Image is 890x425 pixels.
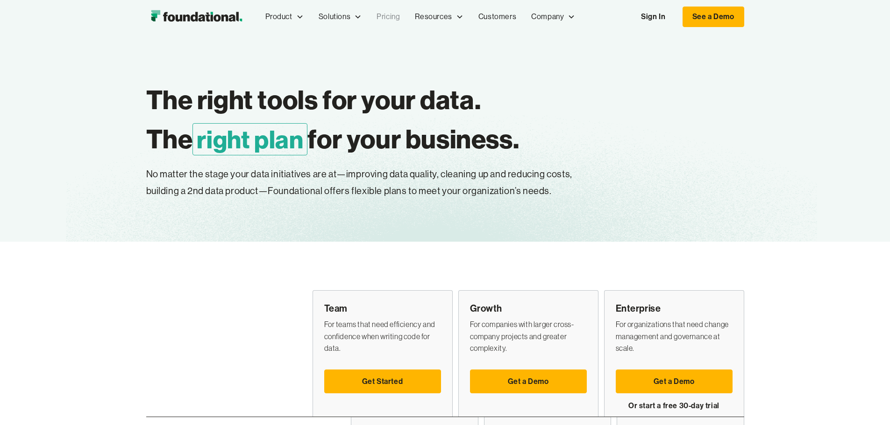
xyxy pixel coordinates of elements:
[616,302,733,315] div: Enterprise
[470,319,587,355] div: For companies with larger cross-company projects and greater complexity.
[369,1,407,32] a: Pricing
[415,11,452,23] div: Resources
[146,166,625,200] p: No matter the stage your data initiatives are at—improving data quality, cleaning up and reducing...
[470,369,587,394] a: Get a Demo
[265,11,292,23] div: Product
[324,302,441,315] div: Team
[146,80,657,159] h1: The right tools for your data. The for your business.
[324,369,441,394] a: Get Started
[531,11,564,23] div: Company
[722,317,890,425] iframe: Chat Widget
[192,123,307,155] span: right plan
[632,7,675,27] a: Sign In
[146,7,247,26] a: home
[407,1,470,32] div: Resources
[524,1,583,32] div: Company
[616,319,733,355] div: For organizations that need change management and governance at scale.
[616,394,733,418] a: Or start a free 30-day trial
[319,11,350,23] div: Solutions
[471,1,524,32] a: Customers
[616,369,733,394] a: Get a Demo
[258,1,311,32] div: Product
[470,302,587,315] div: Growth
[311,1,369,32] div: Solutions
[146,7,247,26] img: Foundational Logo
[683,7,744,27] a: See a Demo
[324,319,441,355] div: For teams that need efficiency and confidence when writing code for data.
